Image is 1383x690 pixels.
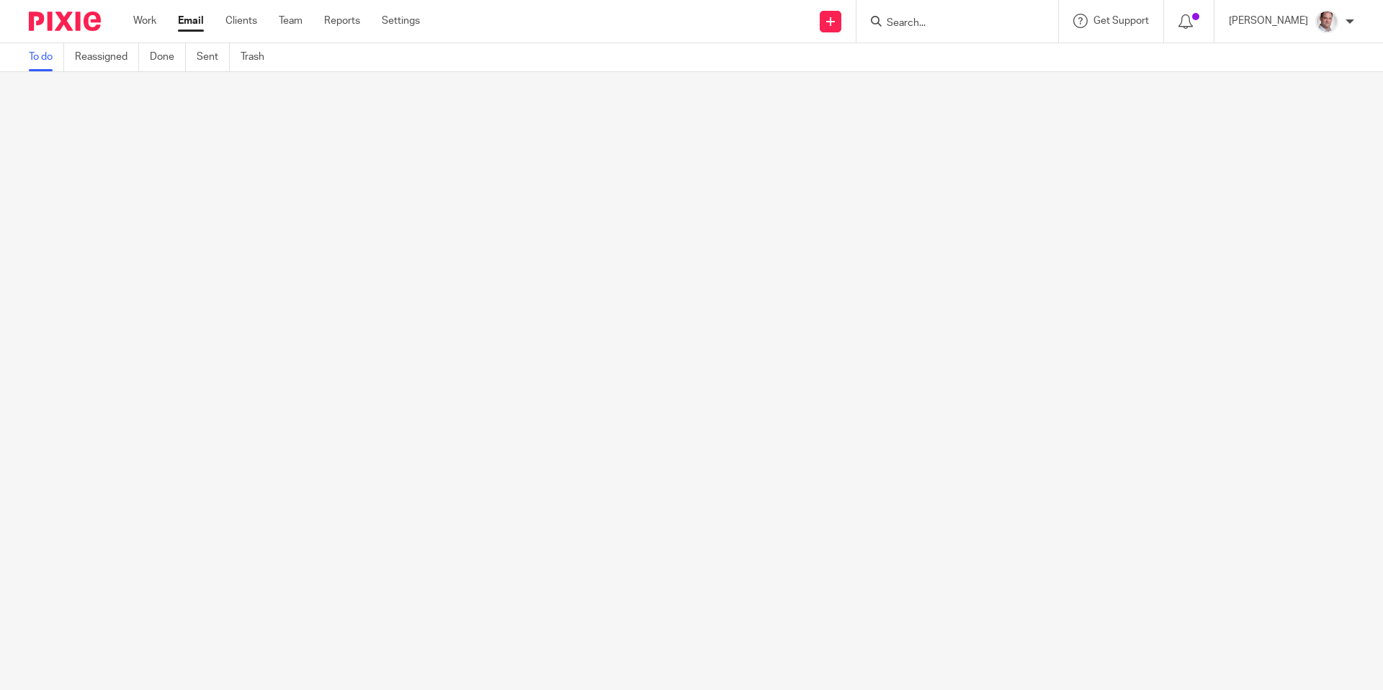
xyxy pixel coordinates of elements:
a: Settings [382,14,420,28]
a: Clients [225,14,257,28]
span: Get Support [1093,16,1149,26]
a: Reassigned [75,43,139,71]
a: To do [29,43,64,71]
a: Email [178,14,204,28]
img: Munro%20Partners-3202.jpg [1315,10,1338,33]
input: Search [885,17,1015,30]
a: Done [150,43,186,71]
a: Trash [241,43,275,71]
a: Team [279,14,303,28]
a: Sent [197,43,230,71]
img: Pixie [29,12,101,31]
p: [PERSON_NAME] [1229,14,1308,28]
a: Work [133,14,156,28]
a: Reports [324,14,360,28]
